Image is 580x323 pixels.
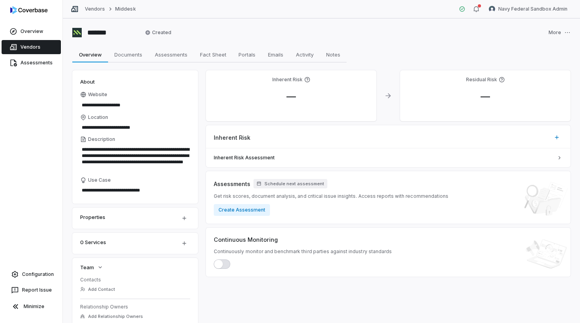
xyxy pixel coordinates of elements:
button: Report Issue [3,283,59,297]
button: Create Assessment [214,204,270,216]
span: Inherent Risk [214,133,250,142]
span: Use Case [88,177,111,183]
span: About [80,78,95,85]
span: Emails [265,49,286,60]
input: Website [80,100,177,111]
span: Location [88,114,108,120]
span: Created [145,29,171,36]
span: Activity [293,49,317,60]
button: Minimize [3,299,59,314]
a: Configuration [3,267,59,281]
h4: Residual Risk [466,77,497,83]
textarea: Description [80,144,190,174]
span: Fact Sheet [197,49,229,60]
dt: Relationship Owners [80,304,190,310]
span: Get risk scores, document analysis, and critical issue insights. Access reports with recommendations [214,193,448,199]
span: Overview [76,49,105,60]
span: Assessments [152,49,191,60]
input: Location [80,122,190,133]
span: Schedule next assessment [264,181,324,187]
textarea: Use Case [80,185,190,196]
a: Overview [2,24,61,38]
span: — [474,91,496,102]
button: More [546,24,573,41]
h4: Inherent Risk [272,77,303,83]
span: Inherent Risk Assessment [214,155,553,161]
span: Portals [235,49,259,60]
a: Vendors [85,6,105,12]
button: Navy Federal Sandbox Admin avatarNavy Federal Sandbox Admin [484,3,572,15]
a: Inherent Risk Assessment [206,148,571,167]
span: Website [88,91,107,98]
span: Continuously monitor and benchmark third parties against industry standards [214,248,392,255]
span: Assessments [214,180,250,188]
dt: Contacts [80,277,190,283]
a: Assessments [2,56,61,70]
img: logo-D7KZi-bG.svg [10,6,48,14]
button: Add Contact [78,282,117,296]
a: Vendors [2,40,61,54]
span: Notes [323,49,343,60]
span: Navy Federal Sandbox Admin [498,6,567,12]
img: Navy Federal Sandbox Admin avatar [489,6,495,12]
span: Add Relationship Owners [88,314,143,319]
button: Schedule next assessment [253,179,327,188]
span: Team [80,264,94,271]
span: Documents [111,49,145,60]
a: Middesk [115,6,136,12]
span: Continuous Monitoring [214,235,278,244]
button: Team [78,260,106,274]
span: Description [88,136,115,142]
span: — [280,91,302,102]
